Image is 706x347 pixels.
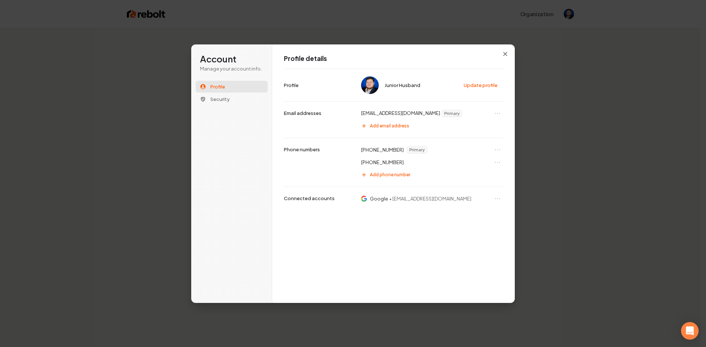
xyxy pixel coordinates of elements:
[284,146,320,153] p: Phone numbers
[210,96,230,102] span: Security
[361,147,404,153] p: [PHONE_NUMBER]
[210,83,225,90] span: Profile
[681,322,699,340] div: Open Intercom Messenger
[370,123,409,129] span: Add email address
[361,76,379,94] img: Junior Husband
[200,53,263,65] h1: Account
[493,194,502,203] button: Open menu
[493,109,502,118] button: Open menu
[284,195,335,202] p: Connected accounts
[460,80,502,91] button: Update profile
[361,110,440,117] p: [EMAIL_ADDRESS][DOMAIN_NAME]
[407,147,427,153] span: Primary
[196,81,268,93] button: Profile
[370,195,388,202] p: Google
[493,145,502,154] button: Open menu
[200,65,263,72] p: Manage your account info.
[361,195,367,202] img: Google
[284,54,503,63] h1: Profile details
[370,172,410,178] span: Add phone number
[196,93,268,105] button: Security
[361,159,404,166] p: [PHONE_NUMBER]
[389,195,471,202] span: • [EMAIL_ADDRESS][DOMAIN_NAME]
[493,158,502,167] button: Open menu
[385,82,420,88] span: Junior Husband
[284,82,299,88] p: Profile
[442,110,462,117] span: Primary
[357,120,503,132] button: Add email address
[357,169,503,181] button: Add phone number
[284,110,321,116] p: Email addresses
[499,47,512,61] button: Close modal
